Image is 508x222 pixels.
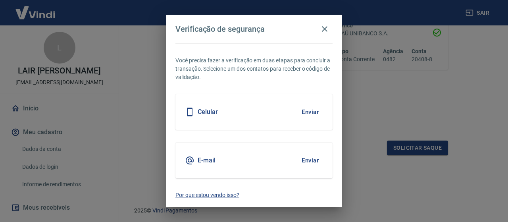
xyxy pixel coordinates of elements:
[297,104,323,120] button: Enviar
[198,156,216,164] h5: E-mail
[175,56,333,81] p: Você precisa fazer a verificação em duas etapas para concluir a transação. Selecione um dos conta...
[297,152,323,169] button: Enviar
[175,191,333,199] a: Por que estou vendo isso?
[175,24,265,34] h4: Verificação de segurança
[198,108,218,116] h5: Celular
